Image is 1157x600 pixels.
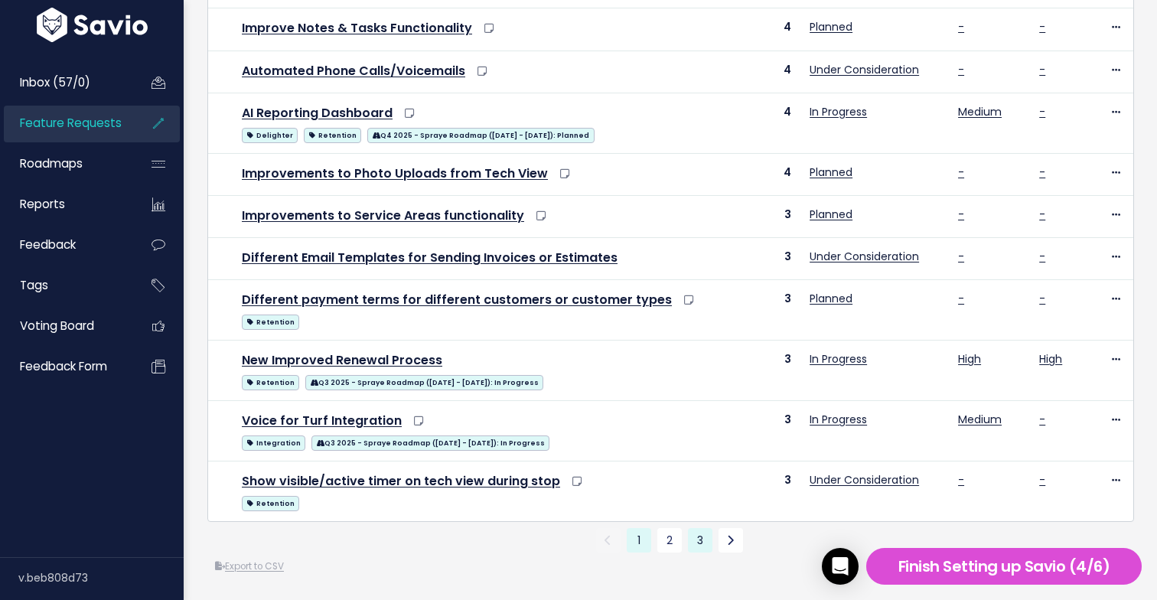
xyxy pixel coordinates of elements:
[715,280,800,341] td: 3
[242,249,618,266] a: Different Email Templates for Sending Invoices or Estimates
[242,412,402,429] a: Voice for Turf Integration
[242,291,672,308] a: Different payment terms for different customers or customer types
[688,528,712,553] a: 3
[311,432,549,452] a: Q3 2025 - Spraye Roadmap ([DATE] - [DATE]): In Progress
[215,560,284,572] a: Export to CSV
[715,341,800,401] td: 3
[810,351,867,367] a: In Progress
[18,558,184,598] div: v.beb808d73
[20,74,90,90] span: Inbox (57/0)
[20,358,107,374] span: Feedback form
[20,318,94,334] span: Voting Board
[958,165,964,180] a: -
[242,496,299,511] span: Retention
[242,207,524,224] a: Improvements to Service Areas functionality
[715,51,800,93] td: 4
[367,128,594,143] span: Q4 2025 - Spraye Roadmap ([DATE] - [DATE]): Planned
[4,187,127,222] a: Reports
[4,146,127,181] a: Roadmaps
[958,104,1002,119] a: Medium
[242,315,299,330] span: Retention
[304,128,361,143] span: Retention
[242,432,305,452] a: Integration
[4,349,127,384] a: Feedback form
[810,19,852,34] a: Planned
[958,249,964,264] a: -
[242,375,299,390] span: Retention
[4,227,127,262] a: Feedback
[810,207,852,222] a: Planned
[810,249,919,264] a: Under Consideration
[1039,62,1045,77] a: -
[242,372,299,391] a: Retention
[822,548,859,585] div: Open Intercom Messenger
[810,291,852,306] a: Planned
[242,104,393,122] a: AI Reporting Dashboard
[1039,472,1045,487] a: -
[810,62,919,77] a: Under Consideration
[242,311,299,331] a: Retention
[715,401,800,461] td: 3
[958,412,1002,427] a: Medium
[873,555,1135,578] h5: Finish Setting up Savio (4/6)
[4,308,127,344] a: Voting Board
[242,128,298,143] span: Delighter
[958,207,964,222] a: -
[715,153,800,195] td: 4
[810,165,852,180] a: Planned
[715,461,800,521] td: 3
[958,62,964,77] a: -
[242,472,560,490] a: Show visible/active timer on tech view during stop
[1039,104,1045,119] a: -
[810,472,919,487] a: Under Consideration
[958,472,964,487] a: -
[242,62,465,80] a: Automated Phone Calls/Voicemails
[810,412,867,427] a: In Progress
[1039,165,1045,180] a: -
[715,8,800,51] td: 4
[242,493,299,512] a: Retention
[20,277,48,293] span: Tags
[242,435,305,451] span: Integration
[242,125,298,144] a: Delighter
[242,165,548,182] a: Improvements to Photo Uploads from Tech View
[958,351,981,367] a: High
[20,155,83,171] span: Roadmaps
[1039,249,1045,264] a: -
[958,291,964,306] a: -
[1039,412,1045,427] a: -
[242,351,442,369] a: New Improved Renewal Process
[1039,351,1062,367] a: High
[367,125,594,144] a: Q4 2025 - Spraye Roadmap ([DATE] - [DATE]): Planned
[657,528,682,553] a: 2
[4,65,127,100] a: Inbox (57/0)
[810,104,867,119] a: In Progress
[1039,207,1045,222] a: -
[305,372,543,391] a: Q3 2025 - Spraye Roadmap ([DATE] - [DATE]): In Progress
[305,375,543,390] span: Q3 2025 - Spraye Roadmap ([DATE] - [DATE]): In Progress
[4,268,127,303] a: Tags
[20,236,76,253] span: Feedback
[715,93,800,153] td: 4
[627,528,651,553] span: 1
[1039,19,1045,34] a: -
[20,196,65,212] span: Reports
[311,435,549,451] span: Q3 2025 - Spraye Roadmap ([DATE] - [DATE]): In Progress
[242,19,472,37] a: Improve Notes & Tasks Functionality
[4,106,127,141] a: Feature Requests
[715,195,800,237] td: 3
[33,7,152,41] img: logo-white.9d6f32f41409.svg
[715,238,800,280] td: 3
[1039,291,1045,306] a: -
[958,19,964,34] a: -
[20,115,122,131] span: Feature Requests
[304,125,361,144] a: Retention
